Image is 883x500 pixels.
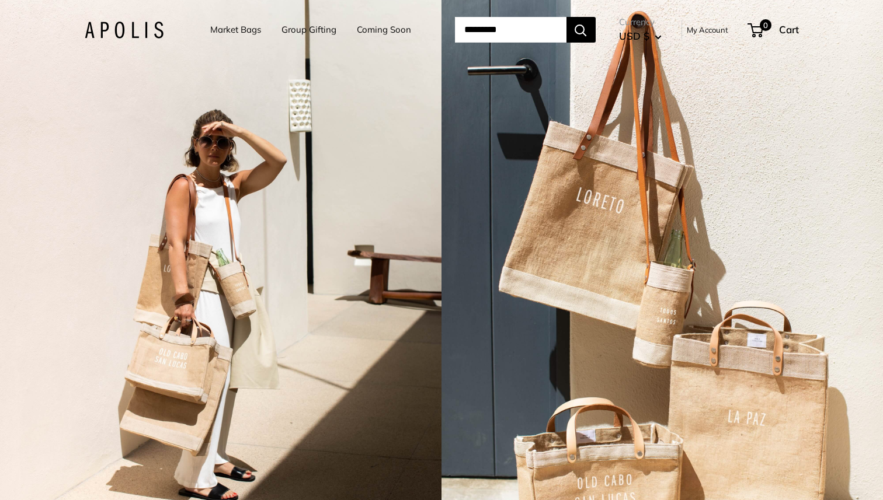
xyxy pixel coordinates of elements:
[619,27,662,46] button: USD $
[85,22,164,39] img: Apolis
[619,14,662,30] span: Currency
[281,22,336,38] a: Group Gifting
[210,22,261,38] a: Market Bags
[357,22,411,38] a: Coming Soon
[687,23,728,37] a: My Account
[749,20,799,39] a: 0 Cart
[566,17,596,43] button: Search
[759,19,771,31] span: 0
[619,30,649,42] span: USD $
[779,23,799,36] span: Cart
[455,17,566,43] input: Search...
